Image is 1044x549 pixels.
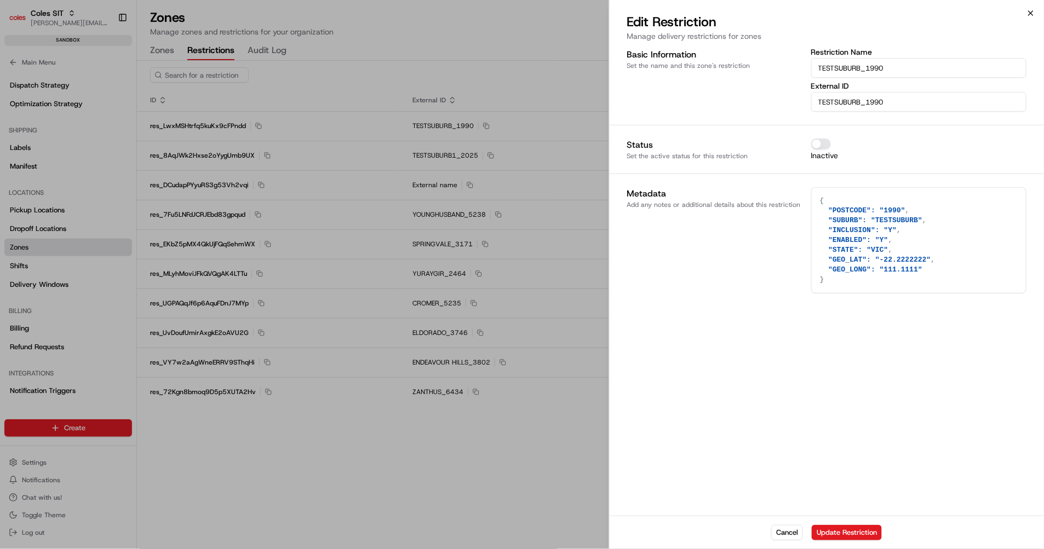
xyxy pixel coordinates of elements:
label: External ID [811,82,1026,90]
input: Enter restriction name [811,58,1026,78]
span: Knowledge Base [22,158,84,169]
h2: Edit Restriction [627,13,1026,31]
input: Enter external ID [811,92,1026,112]
label: Inactive [811,152,839,159]
button: Update Restriction [812,525,882,540]
button: Cancel [771,525,803,540]
div: Start new chat [37,104,180,115]
label: Restriction Name [811,48,1026,56]
input: Clear [28,70,181,82]
div: We're available if you need us! [37,115,139,124]
p: Add any notes or additional details about this restriction [627,200,802,209]
img: Nash [11,10,33,32]
textarea: { "POSTCODE": "1990", "SUBURB": "TESTSUBURB", "INCLUSION": "Y", "ENABLED": "Y", "STATE": "VIC", "... [812,188,1026,293]
a: Powered byPylon [77,184,133,193]
button: Start new chat [186,107,199,120]
p: Welcome 👋 [11,43,199,61]
a: 📗Knowledge Base [7,154,88,174]
span: Pylon [109,185,133,193]
div: 💻 [93,159,101,168]
p: Manage delivery restrictions for zones [627,31,1026,42]
h3: Status [627,138,802,152]
p: Set the active status for this restriction [627,152,802,160]
img: 1736555255976-a54dd68f-1ca7-489b-9aae-adbdc363a1c4 [11,104,31,124]
div: 📗 [11,159,20,168]
h3: Metadata [627,187,802,200]
a: 💻API Documentation [88,154,180,174]
h3: Basic Information [627,48,802,61]
p: Set the name and this zone's restriction [627,61,802,70]
span: API Documentation [104,158,176,169]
